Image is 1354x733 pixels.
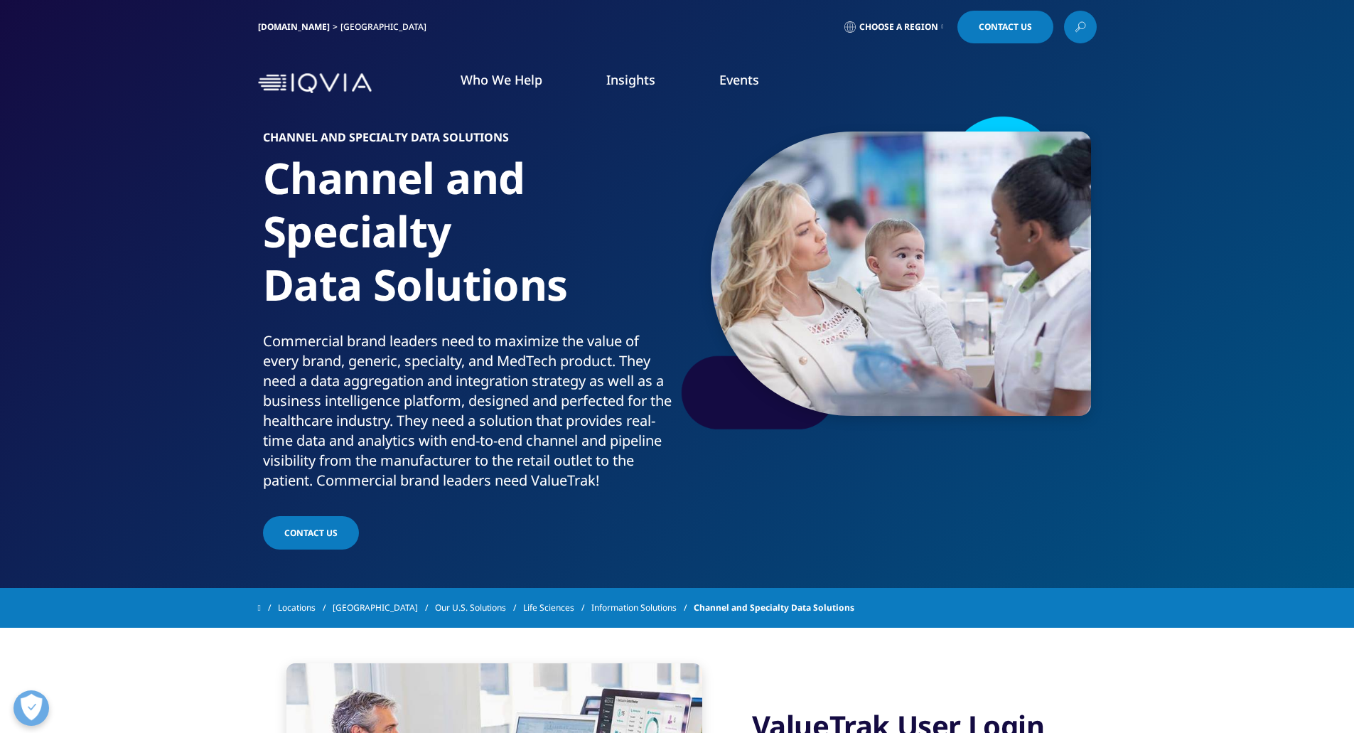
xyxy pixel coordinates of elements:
a: [GEOGRAPHIC_DATA] [333,595,435,621]
img: IQVIA Healthcare Information Technology and Pharma Clinical Research Company [258,73,372,94]
a: Contact us [263,516,359,550]
span: Channel and Specialty Data Solutions [694,595,854,621]
a: Life Sciences [523,595,591,621]
button: Open Preferences [14,690,49,726]
nav: Primary [377,50,1097,117]
div: [GEOGRAPHIC_DATA] [340,21,432,33]
a: Locations [278,595,333,621]
span: Contact us [284,527,338,539]
a: Who We Help [461,71,542,88]
a: Information Solutions [591,595,694,621]
div: Commercial brand leaders need to maximize the value of every brand, generic, specialty, and MedTe... [263,331,672,491]
h1: Channel and Specialty Data Solutions [263,151,672,331]
a: Our U.S. Solutions [435,595,523,621]
a: [DOMAIN_NAME] [258,21,330,33]
span: Choose a Region [859,21,938,33]
img: 611_consumer-health_mother-with-a-baby-in-a-pharmacy.jpg [711,132,1091,416]
span: Contact Us [979,23,1032,31]
h6: Channel and Specialty Data Solutions [263,132,672,151]
a: Contact Us [957,11,1053,43]
a: Events [719,71,759,88]
a: Insights [606,71,655,88]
